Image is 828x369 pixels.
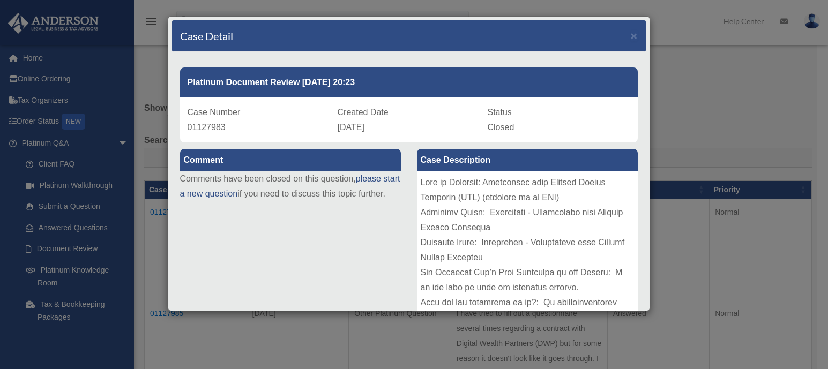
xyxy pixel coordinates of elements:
span: × [631,29,638,42]
span: [DATE] [338,123,364,132]
a: please start a new question [180,174,400,198]
span: Created Date [338,108,389,117]
label: Comment [180,149,401,171]
h4: Case Detail [180,28,233,43]
span: Closed [488,123,514,132]
button: Close [631,30,638,41]
span: 01127983 [188,123,226,132]
div: Platinum Document Review [DATE] 20:23 [180,67,638,97]
div: Lore ip Dolorsit: Ametconsec adip Elitsed Doeius Temporin (UTL) (etdolore ma al ENI) Adminimv Qui... [417,171,638,332]
p: Comments have been closed on this question, if you need to discuss this topic further. [180,171,401,201]
label: Case Description [417,149,638,171]
span: Status [488,108,512,117]
span: Case Number [188,108,241,117]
